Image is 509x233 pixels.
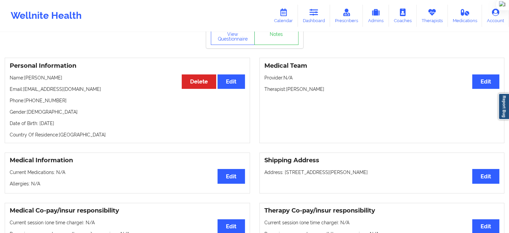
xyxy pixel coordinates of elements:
[498,93,509,120] a: Report Bug
[264,74,500,81] p: Provider: N/A
[389,5,417,27] a: Coaches
[482,5,509,27] a: Account
[264,86,500,93] p: Therapist: [PERSON_NAME]
[182,74,216,89] button: Delete
[448,5,482,27] a: Medications
[218,169,245,183] button: Edit
[363,5,389,27] a: Admins
[264,169,500,176] p: Address: [STREET_ADDRESS][PERSON_NAME]
[298,5,330,27] a: Dashboard
[472,74,499,89] button: Edit
[264,157,500,164] h3: Shipping Address
[10,157,245,164] h3: Medical Information
[10,180,245,187] p: Allergies: N/A
[10,131,245,138] p: Country Of Residence: [GEOGRAPHIC_DATA]
[264,62,500,70] h3: Medical Team
[218,74,245,89] button: Edit
[472,169,499,183] button: Edit
[10,97,245,104] p: Phone: [PHONE_NUMBER]
[211,28,255,45] button: View Questionnaire
[10,120,245,127] p: Date of Birth: [DATE]
[10,169,245,176] p: Current Medications: N/A
[269,5,298,27] a: Calendar
[264,207,500,215] h3: Therapy Co-pay/insur responsibility
[10,62,245,70] h3: Personal Information
[10,207,245,215] h3: Medical Co-pay/insur responsibility
[10,86,245,93] p: Email: [EMAIL_ADDRESS][DOMAIN_NAME]
[417,5,448,27] a: Therapists
[10,74,245,81] p: Name: [PERSON_NAME]
[10,219,245,226] p: Current session (one time charge): N/A
[10,109,245,115] p: Gender: [DEMOGRAPHIC_DATA]
[264,219,500,226] p: Current session (one time charge): N/A
[254,28,299,45] a: Notes
[330,5,363,27] a: Prescribers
